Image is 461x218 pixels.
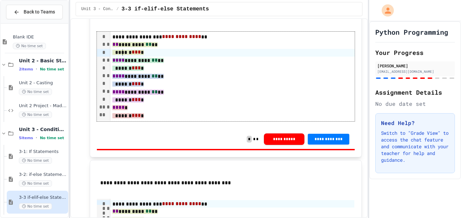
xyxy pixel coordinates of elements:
h3: Need Help? [381,119,449,127]
span: No time set [40,67,64,71]
span: Back to Teams [24,8,55,15]
span: 3-3 if-elif-else Statements [19,195,67,200]
h2: Your Progress [375,48,455,57]
span: No time set [19,89,52,95]
p: Switch to "Grade View" to access the chat feature and communicate with your teacher for help and ... [381,130,449,163]
span: • [36,135,37,141]
div: No due date set [375,100,455,108]
span: 2 items [19,67,33,71]
div: My Account [375,3,396,18]
span: • [36,66,37,72]
span: Blank IDE [13,34,67,40]
span: No time set [19,180,52,187]
span: 3-3 if-elif-else Statements [121,5,209,13]
span: Unit 3 - Conditionals [81,6,114,12]
span: No time set [19,203,52,210]
span: No time set [19,112,52,118]
h2: Assignment Details [375,88,455,97]
div: [PERSON_NAME] [377,63,453,69]
span: No time set [13,43,46,49]
span: 3-1: If Statements [19,149,67,155]
button: Back to Teams [6,5,63,19]
span: / [116,6,119,12]
span: Unit 2 - Casting [19,80,67,86]
span: 3-2: if-else Statements [19,172,67,178]
span: 5 items [19,136,33,140]
span: Unit 2 Project - Mad Lib [19,103,67,109]
span: No time set [19,157,52,164]
div: [EMAIL_ADDRESS][DOMAIN_NAME] [377,69,453,74]
span: Unit 3 - Conditionals [19,126,67,132]
span: Unit 2 - Basic Structures [19,58,67,64]
h1: Python Programming [375,27,448,37]
span: No time set [40,136,64,140]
